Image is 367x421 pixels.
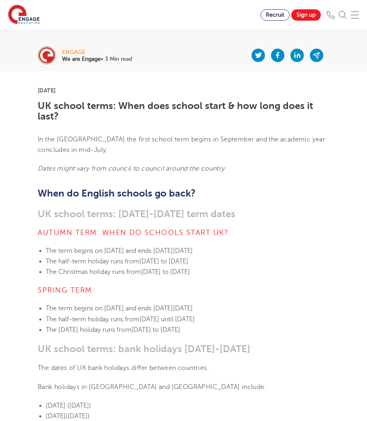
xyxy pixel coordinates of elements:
span: The Christmas holiday runs from [46,268,141,276]
img: Engage Education [8,5,40,25]
a: Sign up [291,9,321,21]
p: • 3 Min read [62,56,132,62]
span: ([DATE]) [66,412,90,420]
span: The half-term holiday runs from [46,316,139,323]
span: The dates of UK bank holidays differ between countries. [38,364,209,372]
h2: When do English schools go back? [38,186,329,200]
span: Bank holidays in [GEOGRAPHIC_DATA] and [GEOGRAPHIC_DATA] include: [38,383,267,391]
span: [DATE] and ends [DATE][DATE] [104,247,193,254]
span: [DATE] and ends [DATE][DATE] [104,305,193,312]
span: The half-term holiday runs from [46,258,139,265]
span: The term begins on [46,247,102,254]
p: [DATE] [38,88,329,93]
span: [DATE] until [DATE] [139,316,195,323]
span: [DATE] to [DATE] [139,258,188,265]
span: [DATE] [46,402,66,409]
em: Dates might vary from council to council around the country [38,165,225,172]
a: Recruit [260,9,290,21]
div: engage [62,49,132,55]
span: [DATE] to [DATE] [131,326,180,333]
span: [DATE] [46,412,66,420]
span: In the [GEOGRAPHIC_DATA] the first school term begins in September and the academic year conclude... [38,136,325,154]
span: UK school terms: [DATE]-[DATE] term dates [38,208,235,220]
img: Phone [326,11,335,19]
span: UK school terms: bank holidays [DATE]-[DATE] [38,343,250,355]
span: The term begins on [46,305,102,312]
img: Search [339,11,347,19]
span: ([DATE]) [67,402,91,409]
span: The [DATE] holiday runs from [46,326,131,333]
h1: UK school terms: When does school start & how long does it last? [38,100,329,122]
span: [DATE] to [DATE] [141,268,190,276]
img: Mobile Menu [351,11,359,19]
span: Recruit [266,12,284,18]
span: Autumn term: When do schools start UK? [38,229,228,237]
b: We are Engage [62,56,101,62]
span: Spring term [38,286,92,294]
